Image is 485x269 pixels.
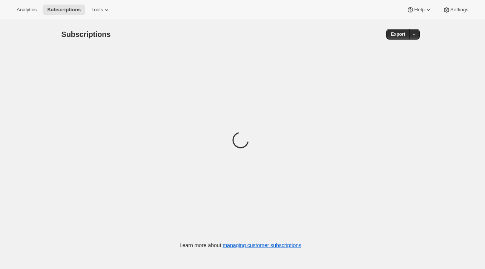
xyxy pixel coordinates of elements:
[450,7,468,13] span: Settings
[180,241,301,249] p: Learn more about
[402,5,436,15] button: Help
[87,5,115,15] button: Tools
[61,30,111,38] span: Subscriptions
[391,31,405,37] span: Export
[47,7,81,13] span: Subscriptions
[438,5,473,15] button: Settings
[386,29,410,40] button: Export
[17,7,37,13] span: Analytics
[43,5,85,15] button: Subscriptions
[12,5,41,15] button: Analytics
[414,7,424,13] span: Help
[223,242,301,248] a: managing customer subscriptions
[91,7,103,13] span: Tools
